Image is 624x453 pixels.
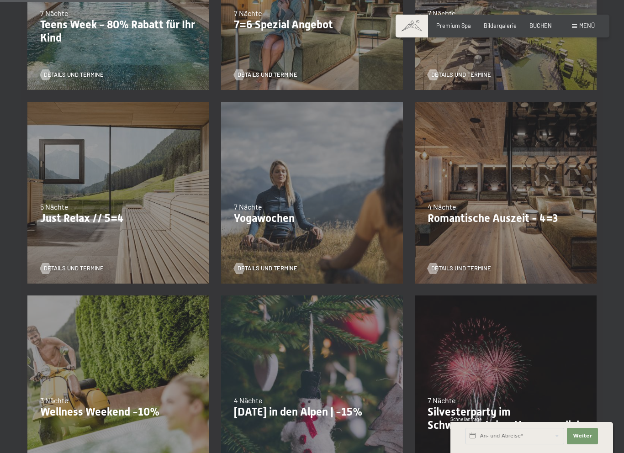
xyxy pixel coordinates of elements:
[431,71,491,79] span: Details und Termine
[431,264,491,273] span: Details und Termine
[428,9,456,17] span: 7 Nächte
[238,71,297,79] span: Details und Termine
[428,71,491,79] a: Details und Termine
[579,22,595,29] span: Menü
[40,212,196,225] p: Just Relax // 5=4
[450,416,482,422] span: Schnellanfrage
[40,406,196,419] p: Wellness Weekend -10%
[234,396,263,405] span: 4 Nächte
[234,71,297,79] a: Details und Termine
[234,264,297,273] a: Details und Termine
[44,264,104,273] span: Details und Termine
[234,202,262,211] span: 7 Nächte
[428,264,491,273] a: Details und Termine
[234,212,390,225] p: Yogawochen
[44,71,104,79] span: Details und Termine
[428,406,584,432] p: Silvesterparty im Schwarzenstein - Unvergesslich
[428,202,456,211] span: 4 Nächte
[40,264,104,273] a: Details und Termine
[40,396,69,405] span: 3 Nächte
[40,9,69,17] span: 7 Nächte
[238,264,297,273] span: Details und Termine
[436,22,471,29] a: Premium Spa
[40,202,69,211] span: 5 Nächte
[40,71,104,79] a: Details und Termine
[428,212,584,225] p: Romantische Auszeit - 4=3
[484,22,517,29] a: Bildergalerie
[234,406,390,419] p: [DATE] in den Alpen | -15%
[234,9,262,17] span: 7 Nächte
[234,18,390,32] p: 7=6 Spezial Angebot
[529,22,552,29] a: BUCHEN
[573,432,592,440] span: Weiter
[40,18,196,45] p: Teens Week - 80% Rabatt für Ihr Kind
[567,428,598,444] button: Weiter
[428,396,456,405] span: 7 Nächte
